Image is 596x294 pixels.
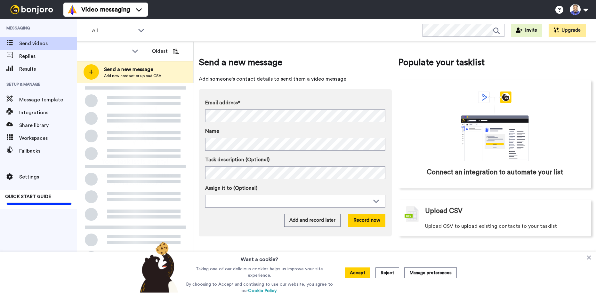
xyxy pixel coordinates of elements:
[199,75,392,83] span: Add someone's contact details to send them a video message
[102,157,169,167] span: Your tasklist is empty!
[375,267,399,278] button: Reject
[19,173,77,181] span: Settings
[104,73,161,78] span: Add new contact or upload CSV
[184,281,334,294] p: By choosing to Accept and continuing to use our website, you agree to our .
[398,56,591,69] span: Populate your tasklist
[19,109,77,116] span: Integrations
[19,96,77,104] span: Message template
[404,267,457,278] button: Manage preferences
[19,147,77,155] span: Fallbacks
[19,65,77,73] span: Results
[184,266,334,279] p: Taking one of our delicious cookies helps us improve your site experience.
[248,289,277,293] a: Cookie Policy
[147,45,184,58] button: Oldest
[447,91,543,161] div: animation
[549,24,586,37] button: Upgrade
[134,242,181,293] img: bear-with-cookie.png
[8,5,56,14] img: bj-logo-header-white.svg
[67,4,77,15] img: vm-color.svg
[427,168,563,177] span: Connect an integration to automate your list
[511,24,542,37] button: Invite
[199,56,392,69] span: Send a new message
[86,171,184,187] span: Add new contacts to send them personalised messages
[241,252,278,263] h3: Want a cookie?
[205,127,219,135] span: Name
[19,134,77,142] span: Workspaces
[19,52,77,60] span: Replies
[205,99,385,107] label: Email address*
[19,40,77,47] span: Send videos
[348,214,385,227] button: Record now
[92,27,135,35] span: All
[425,222,557,230] span: Upload CSV to upload existing contacts to your tasklist
[103,101,167,152] img: ready-set-action.png
[19,122,77,129] span: Share library
[425,206,463,216] span: Upload CSV
[205,156,385,163] label: Task description (Optional)
[284,214,341,227] button: Add and record later
[205,184,385,192] label: Assign it to (Optional)
[5,195,51,199] span: QUICK START GUIDE
[345,267,370,278] button: Accept
[81,5,130,14] span: Video messaging
[104,66,161,73] span: Send a new message
[405,206,419,222] img: csv-grey.png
